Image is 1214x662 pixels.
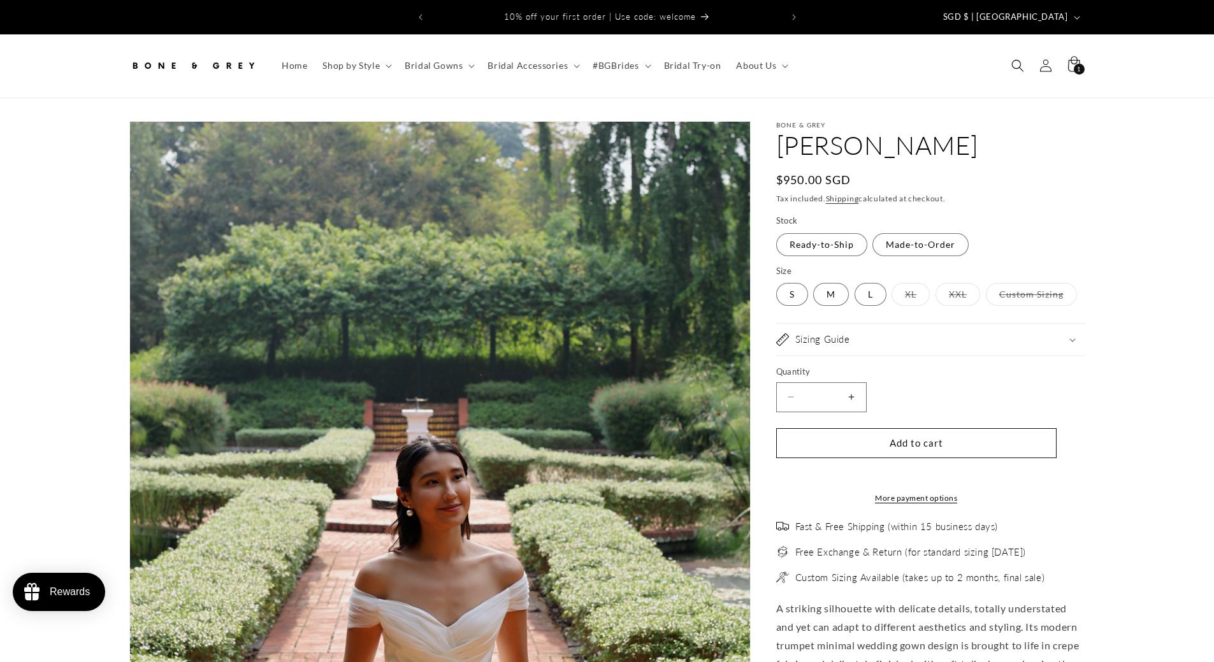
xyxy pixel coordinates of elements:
[813,283,849,306] label: M
[480,52,585,79] summary: Bridal Accessories
[728,52,793,79] summary: About Us
[488,60,568,71] span: Bridal Accessories
[776,233,867,256] label: Ready-to-Ship
[124,47,261,85] a: Bone and Grey Bridal
[407,5,435,29] button: Previous announcement
[776,366,1057,378] label: Quantity
[795,572,1045,584] span: Custom Sizing Available (takes up to 2 months, final sale)
[397,52,480,79] summary: Bridal Gowns
[855,283,886,306] label: L
[943,11,1068,24] span: SGD $ | [GEOGRAPHIC_DATA]
[776,545,789,558] img: exchange_2.png
[872,233,969,256] label: Made-to-Order
[795,333,850,346] h2: Sizing Guide
[776,265,793,278] legend: Size
[776,283,808,306] label: S
[585,52,656,79] summary: #BGBrides
[129,52,257,80] img: Bone and Grey Bridal
[776,171,851,189] span: $950.00 SGD
[776,493,1057,504] a: More payment options
[826,194,859,203] a: Shipping
[1077,64,1081,75] span: 1
[780,5,808,29] button: Next announcement
[776,121,1085,129] p: Bone & Grey
[795,546,1027,559] span: Free Exchange & Return (for standard sizing [DATE])
[795,521,999,533] span: Fast & Free Shipping (within 15 business days)
[986,283,1077,306] label: Custom Sizing
[1004,52,1032,80] summary: Search
[776,215,799,227] legend: Stock
[776,192,1085,205] div: Tax included. calculated at checkout.
[504,11,696,22] span: 10% off your first order | Use code: welcome
[282,60,307,71] span: Home
[50,586,90,598] div: Rewards
[274,52,315,79] a: Home
[736,60,776,71] span: About Us
[936,5,1085,29] button: SGD $ | [GEOGRAPHIC_DATA]
[664,60,721,71] span: Bridal Try-on
[315,52,397,79] summary: Shop by Style
[936,283,980,306] label: XXL
[593,60,639,71] span: #BGBrides
[776,324,1085,356] summary: Sizing Guide
[892,283,930,306] label: XL
[776,428,1057,458] button: Add to cart
[405,60,463,71] span: Bridal Gowns
[776,571,789,584] img: needle.png
[776,129,1085,162] h1: [PERSON_NAME]
[656,52,729,79] a: Bridal Try-on
[322,60,380,71] span: Shop by Style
